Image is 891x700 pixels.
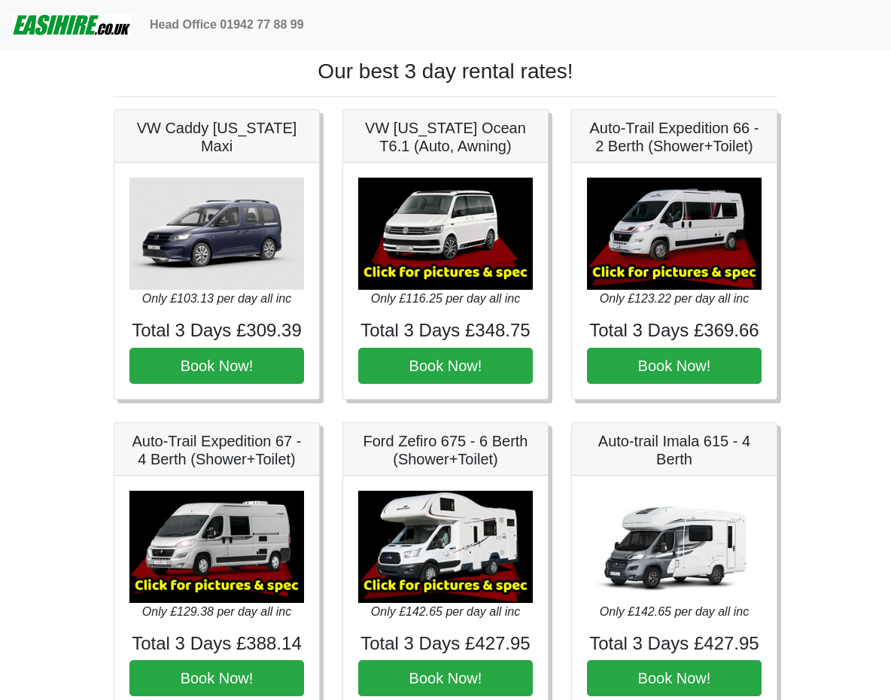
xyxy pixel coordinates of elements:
h5: Ford Zefiro 675 - 6 Berth (Shower+Toilet) [358,432,533,468]
h4: Total 3 Days £388.14 [129,633,304,655]
button: Book Now! [587,660,762,696]
img: Auto-Trail Expedition 66 - 2 Berth (Shower+Toilet) [587,178,762,290]
i: Only £129.38 per day all inc [142,605,291,618]
img: VW Caddy California Maxi [129,178,304,290]
h1: Our best 3 day rental rates! [114,59,777,84]
a: Head Office 01942 77 88 99 [144,10,310,40]
i: Only £103.13 per day all inc [142,292,291,305]
h4: Total 3 Days £309.39 [129,320,304,342]
button: Book Now! [129,348,304,384]
img: Auto-trail Imala 615 - 4 Berth [587,491,762,603]
i: Only £142.65 per day all inc [600,605,749,618]
img: Ford Zefiro 675 - 6 Berth (Shower+Toilet) [358,491,533,603]
h5: Auto-Trail Expedition 67 - 4 Berth (Shower+Toilet) [129,432,304,468]
h5: Auto-trail Imala 615 - 4 Berth [587,432,762,468]
h4: Total 3 Days £348.75 [358,320,533,342]
h4: Total 3 Days £427.95 [587,633,762,655]
button: Book Now! [587,348,762,384]
button: Book Now! [129,660,304,696]
img: Auto-Trail Expedition 67 - 4 Berth (Shower+Toilet) [129,491,304,603]
h4: Total 3 Days £427.95 [358,633,533,655]
h5: VW [US_STATE] Ocean T6.1 (Auto, Awning) [358,119,533,155]
h5: VW Caddy [US_STATE] Maxi [129,119,304,155]
b: Head Office 01942 77 88 99 [150,18,304,31]
button: Book Now! [358,348,533,384]
img: easihire_logo_small.png [12,10,132,40]
h4: Total 3 Days £369.66 [587,320,762,342]
button: Book Now! [358,660,533,696]
h5: Auto-Trail Expedition 66 - 2 Berth (Shower+Toilet) [587,119,762,155]
img: VW California Ocean T6.1 (Auto, Awning) [358,178,533,290]
i: Only £123.22 per day all inc [600,292,749,305]
i: Only £116.25 per day all inc [371,292,520,305]
i: Only £142.65 per day all inc [371,605,520,618]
